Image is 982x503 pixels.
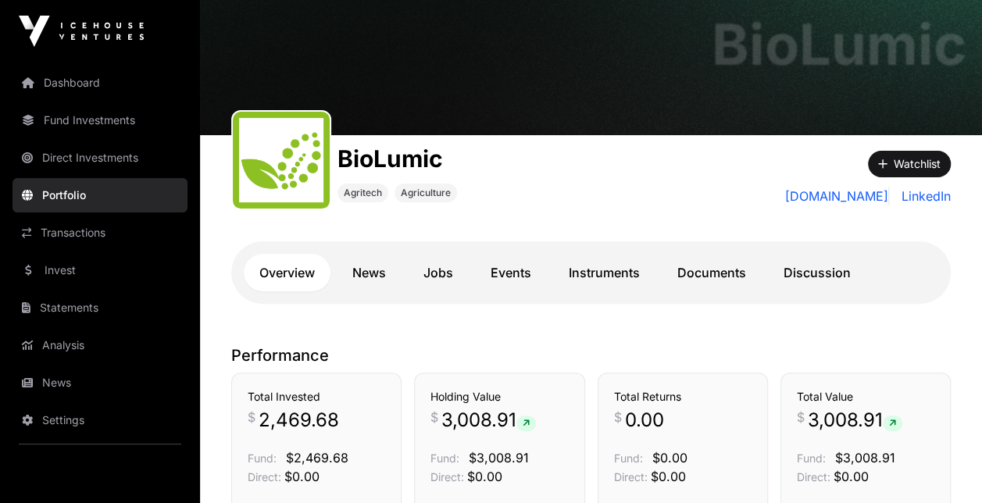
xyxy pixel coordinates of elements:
[12,103,187,137] a: Fund Investments
[651,469,686,484] span: $0.00
[614,389,752,405] h3: Total Returns
[625,408,664,433] span: 0.00
[712,16,966,73] h1: BioLumic
[467,469,502,484] span: $0.00
[868,151,951,177] button: Watchlist
[12,216,187,250] a: Transactions
[12,141,187,175] a: Direct Investments
[441,408,536,433] span: 3,008.91
[337,254,402,291] a: News
[12,178,187,212] a: Portfolio
[12,366,187,400] a: News
[797,408,805,426] span: $
[614,451,643,465] span: Fund:
[248,470,281,483] span: Direct:
[344,187,382,199] span: Agritech
[430,470,464,483] span: Direct:
[244,254,330,291] a: Overview
[475,254,547,291] a: Events
[408,254,469,291] a: Jobs
[284,469,320,484] span: $0.00
[12,403,187,437] a: Settings
[286,450,348,466] span: $2,469.68
[12,66,187,100] a: Dashboard
[895,187,951,205] a: LinkedIn
[259,408,339,433] span: 2,469.68
[614,470,648,483] span: Direct:
[904,428,982,503] iframe: Chat Widget
[430,408,438,426] span: $
[231,344,951,366] p: Performance
[337,144,457,173] h1: BioLumic
[652,450,687,466] span: $0.00
[244,254,938,291] nav: Tabs
[19,16,144,47] img: Icehouse Ventures Logo
[553,254,655,291] a: Instruments
[662,254,762,291] a: Documents
[835,450,895,466] span: $3,008.91
[768,254,866,291] a: Discussion
[248,451,277,465] span: Fund:
[808,408,902,433] span: 3,008.91
[12,253,187,287] a: Invest
[797,451,826,465] span: Fund:
[248,389,385,405] h3: Total Invested
[834,469,869,484] span: $0.00
[797,470,830,483] span: Direct:
[12,291,187,325] a: Statements
[430,389,568,405] h3: Holding Value
[469,450,529,466] span: $3,008.91
[12,328,187,362] a: Analysis
[797,389,934,405] h3: Total Value
[614,408,622,426] span: $
[785,187,889,205] a: [DOMAIN_NAME]
[401,187,451,199] span: Agriculture
[430,451,459,465] span: Fund:
[239,118,323,202] img: 0_ooS1bY_400x400.png
[248,408,255,426] span: $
